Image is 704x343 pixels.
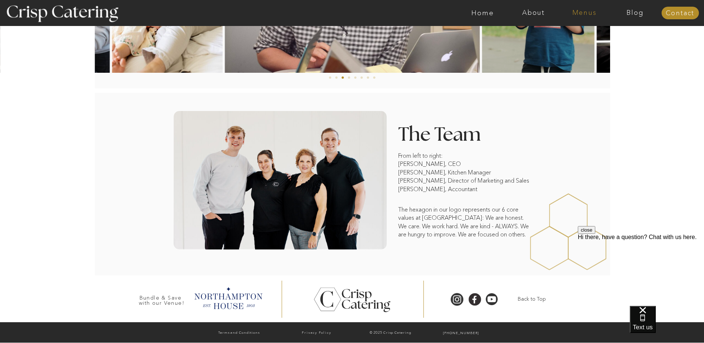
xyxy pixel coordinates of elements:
li: Page dot 1 [329,76,331,79]
li: Page dot 4 [348,76,350,79]
h2: The Team [398,125,531,140]
iframe: podium webchat widget prompt [578,226,704,315]
li: Page dot 3 [342,76,344,79]
a: Privacy Policy [279,329,354,337]
h3: Bundle & Save with our Venue! [136,295,187,302]
p: From left to right: [PERSON_NAME], CEO [PERSON_NAME], Kitchen Manager [PERSON_NAME], Director of ... [398,151,531,215]
a: Menus [559,9,610,17]
li: Page dot 2 [335,76,338,79]
li: Page dot 5 [354,76,357,79]
p: The hexagon in our logo represents our 6 core values at [GEOGRAPHIC_DATA]: We are honest. We care... [398,205,531,239]
a: Home [457,9,508,17]
a: Back to Top [508,295,556,303]
li: Page dot 8 [373,76,376,79]
li: Page dot 6 [361,76,363,79]
a: About [508,9,559,17]
a: Blog [610,9,661,17]
iframe: podium webchat widget bubble [630,306,704,343]
a: Terms and Conditions [202,329,277,337]
a: [PHONE_NUMBER] [427,330,495,337]
a: Contact [661,10,699,17]
li: Page dot 7 [367,76,369,79]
